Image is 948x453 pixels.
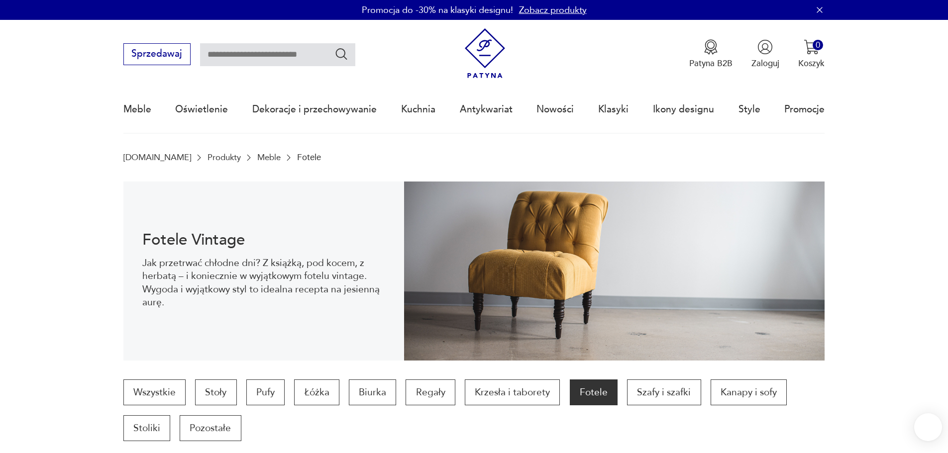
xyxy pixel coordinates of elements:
button: Szukaj [334,47,349,61]
img: Ikona koszyka [804,39,819,55]
img: Patyna - sklep z meblami i dekoracjami vintage [460,28,510,79]
a: Szafy i szafki [627,379,701,405]
a: Ikona medaluPatyna B2B [689,39,733,69]
a: Łóżka [294,379,339,405]
a: Regały [406,379,455,405]
img: Ikonka użytkownika [757,39,773,55]
a: Wszystkie [123,379,186,405]
a: Produkty [208,153,241,162]
a: [DOMAIN_NAME] [123,153,191,162]
a: Antykwariat [460,87,513,132]
a: Stoliki [123,415,170,441]
iframe: Smartsupp widget button [914,413,942,441]
button: 0Koszyk [798,39,825,69]
div: 0 [813,40,823,50]
a: Nowości [536,87,574,132]
a: Promocje [784,87,825,132]
a: Zobacz produkty [519,4,587,16]
a: Pufy [246,379,285,405]
p: Koszyk [798,58,825,69]
button: Patyna B2B [689,39,733,69]
a: Krzesła i taborety [465,379,560,405]
a: Pozostałe [180,415,241,441]
p: Fotele [297,153,321,162]
a: Fotele [570,379,618,405]
a: Biurka [349,379,396,405]
a: Kanapy i sofy [711,379,787,405]
p: Patyna B2B [689,58,733,69]
button: Sprzedawaj [123,43,191,65]
a: Klasyki [598,87,629,132]
a: Meble [257,153,281,162]
a: Oświetlenie [175,87,228,132]
img: Ikona medalu [703,39,719,55]
p: Promocja do -30% na klasyki designu! [362,4,513,16]
h1: Fotele Vintage [142,233,385,247]
a: Ikony designu [653,87,714,132]
a: Meble [123,87,151,132]
a: Stoły [195,379,236,405]
a: Style [738,87,760,132]
button: Zaloguj [751,39,779,69]
p: Zaloguj [751,58,779,69]
a: Dekoracje i przechowywanie [252,87,377,132]
a: Kuchnia [401,87,435,132]
img: 9275102764de9360b0b1aa4293741aa9.jpg [404,181,825,361]
p: Jak przetrwać chłodne dni? Z książką, pod kocem, z herbatą – i koniecznie w wyjątkowym fotelu vin... [142,257,385,309]
a: Sprzedawaj [123,51,191,59]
